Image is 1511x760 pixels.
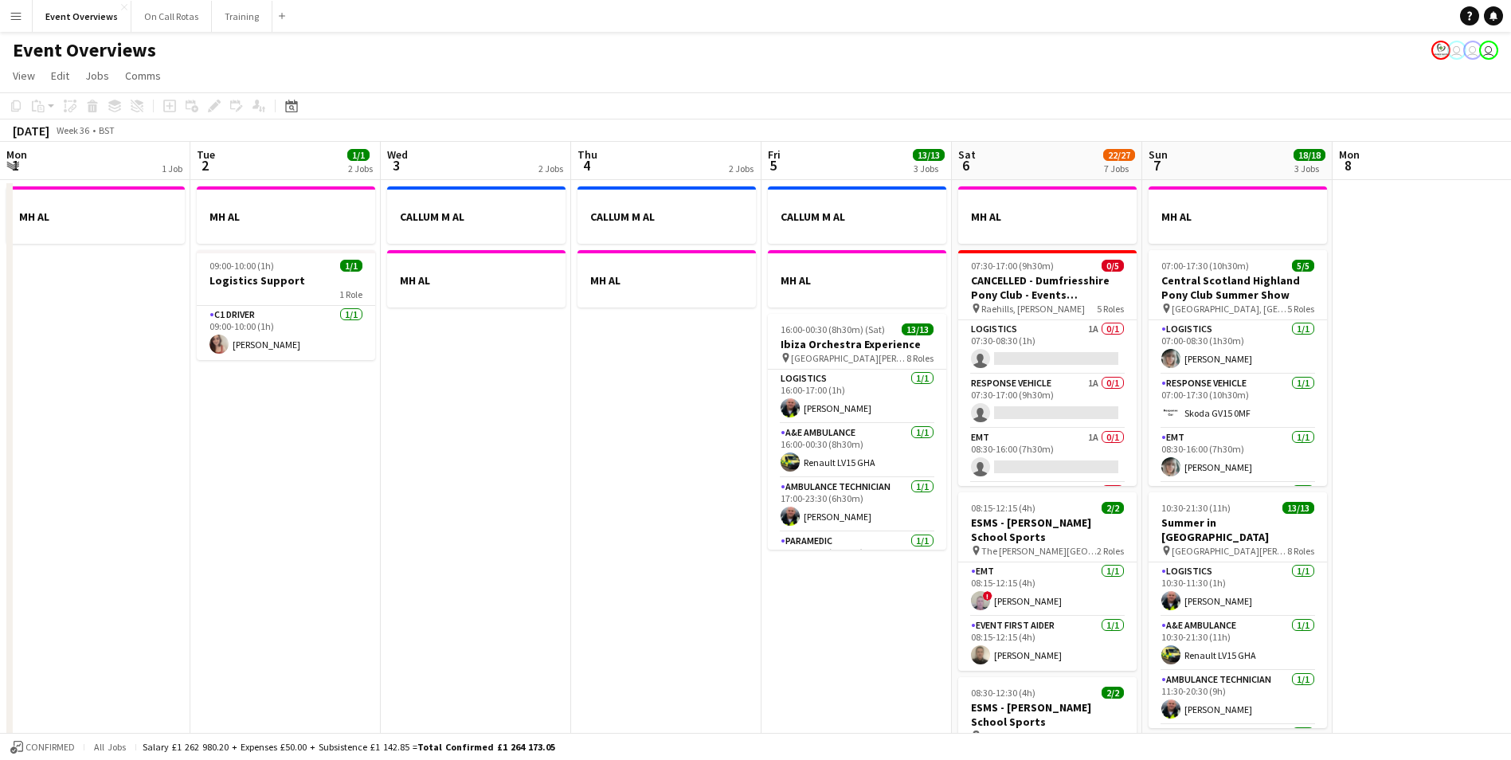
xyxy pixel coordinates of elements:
app-card-role: Logistics1/116:00-17:00 (1h)[PERSON_NAME] [768,370,946,424]
span: 1/1 [347,149,370,161]
a: Edit [45,65,76,86]
app-job-card: MH AL [577,250,756,308]
span: Week 36 [53,124,92,136]
h3: MH AL [768,273,946,288]
span: 08:15-12:15 (4h) [971,502,1035,514]
app-card-role: Response Vehicle1/107:00-17:30 (10h30m)Skoda GV15 0MF [1149,374,1327,429]
span: 18/18 [1294,149,1325,161]
div: 2 Jobs [538,163,563,174]
div: 3 Jobs [1294,163,1325,174]
span: Edit [51,69,69,83]
div: 1 Job [162,163,182,174]
span: 2/2 [1102,502,1124,514]
button: Confirmed [8,738,77,756]
app-card-role: Ambulance Technician1/117:00-23:30 (6h30m)[PERSON_NAME] [768,478,946,532]
span: Mon [6,147,27,162]
app-user-avatar: Operations Team [1463,41,1482,60]
span: 1/1 [340,260,362,272]
span: 1 Role [339,288,362,300]
span: Mon [1339,147,1360,162]
app-card-role: Paramedic0/1 [958,483,1137,537]
app-card-role: Event First Aider1/108:15-12:15 (4h)[PERSON_NAME] [958,617,1137,671]
app-job-card: CALLUM M AL [577,186,756,244]
span: Raehills, [PERSON_NAME] [981,303,1085,315]
a: Jobs [79,65,115,86]
h3: MH AL [577,273,756,288]
div: 2 Jobs [348,163,373,174]
div: 10:30-21:30 (11h)13/13Summer in [GEOGRAPHIC_DATA] [GEOGRAPHIC_DATA][PERSON_NAME], [GEOGRAPHIC_DAT... [1149,492,1327,728]
h3: Ibiza Orchestra Experience [768,337,946,351]
h3: MH AL [387,273,566,288]
app-job-card: MH AL [387,250,566,308]
app-job-card: 09:00-10:00 (1h)1/1Logistics Support1 RoleC1 Driver1/109:00-10:00 (1h)[PERSON_NAME] [197,250,375,360]
app-card-role: Logistics1A0/107:30-08:30 (1h) [958,320,1137,374]
span: 6 [956,156,976,174]
span: 07:00-17:30 (10h30m) [1161,260,1249,272]
h3: CALLUM M AL [387,210,566,224]
span: Thu [577,147,597,162]
span: Tue [197,147,215,162]
h3: MH AL [958,210,1137,224]
span: 13/13 [913,149,945,161]
app-job-card: 16:00-00:30 (8h30m) (Sat)13/13Ibiza Orchestra Experience [GEOGRAPHIC_DATA][PERSON_NAME], [GEOGRAP... [768,314,946,550]
div: 7 Jobs [1104,163,1134,174]
span: 5/5 [1292,260,1314,272]
a: View [6,65,41,86]
span: 2 Roles [1097,730,1124,742]
h3: MH AL [1149,210,1327,224]
app-job-card: MH AL [958,186,1137,244]
span: 5 [765,156,781,174]
span: ! [983,591,992,601]
span: 07:30-17:00 (9h30m) [971,260,1054,272]
button: Training [212,1,272,32]
div: CALLUM M AL [387,186,566,244]
app-card-role: A&E Ambulance1/116:00-00:30 (8h30m)Renault LV15 GHA [768,424,946,478]
app-job-card: 07:30-17:00 (9h30m)0/5CANCELLED - Dumfriesshire Pony Club - Events [GEOGRAPHIC_DATA] Raehills, [P... [958,250,1137,486]
app-job-card: MH AL [768,250,946,308]
app-job-card: CALLUM M AL [768,186,946,244]
app-card-role: C1 Driver1/109:00-10:00 (1h)[PERSON_NAME] [197,306,375,360]
span: Comms [125,69,161,83]
span: 10:30-21:30 (11h) [1161,502,1231,514]
span: 08:30-12:30 (4h) [971,687,1035,699]
button: Event Overviews [33,1,131,32]
app-card-role: A&E Ambulance1/110:30-21:30 (11h)Renault LV15 GHA [1149,617,1327,671]
app-job-card: MH AL [197,186,375,244]
span: Wed [387,147,408,162]
app-user-avatar: Operations Manager [1431,41,1450,60]
app-card-role: Ambulance Technician1/111:30-20:30 (9h)[PERSON_NAME] [1149,671,1327,725]
span: 2/2 [1102,687,1124,699]
div: [DATE] [13,123,49,139]
span: 13/13 [1282,502,1314,514]
span: 8 Roles [906,352,934,364]
app-card-role: Logistics1/107:00-08:30 (1h30m)[PERSON_NAME] [1149,320,1327,374]
app-job-card: MH AL [6,186,185,244]
app-job-card: 07:00-17:30 (10h30m)5/5Central Scotland Highland Pony Club Summer Show [GEOGRAPHIC_DATA], [GEOGRA... [1149,250,1327,486]
span: 8 Roles [1287,545,1314,557]
span: Total Confirmed £1 264 173.05 [417,741,555,753]
button: On Call Rotas [131,1,212,32]
span: [PERSON_NAME][GEOGRAPHIC_DATA] [981,730,1097,742]
span: Confirmed [25,742,75,753]
span: 13/13 [902,323,934,335]
h3: Summer in [GEOGRAPHIC_DATA] [1149,515,1327,544]
app-card-role: EMT1/108:30-16:00 (7h30m)[PERSON_NAME] [1149,429,1327,483]
span: 5 Roles [1097,303,1124,315]
div: BST [99,124,115,136]
h3: Central Scotland Highland Pony Club Summer Show [1149,273,1327,302]
h3: Logistics Support [197,273,375,288]
span: 3 [385,156,408,174]
app-job-card: 08:15-12:15 (4h)2/2ESMS - [PERSON_NAME] School Sports The [PERSON_NAME][GEOGRAPHIC_DATA]2 RolesEM... [958,492,1137,671]
app-card-role: EMT1A0/108:30-16:00 (7h30m) [958,429,1137,483]
span: 8 [1337,156,1360,174]
span: [GEOGRAPHIC_DATA], [GEOGRAPHIC_DATA] [1172,303,1287,315]
span: 1 [4,156,27,174]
